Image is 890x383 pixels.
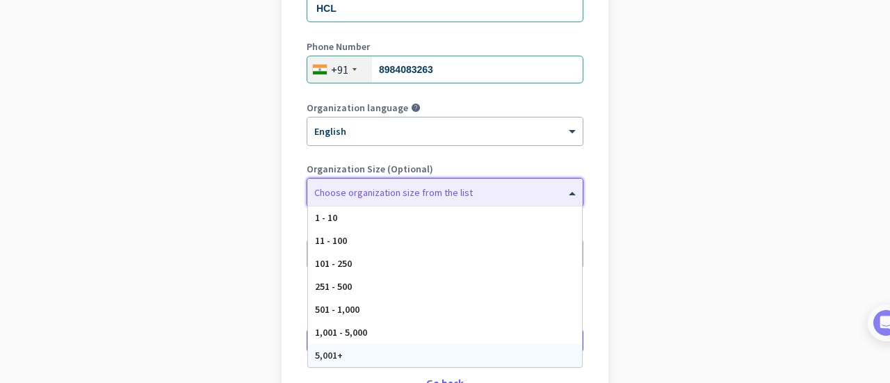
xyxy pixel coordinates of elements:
[331,63,348,76] div: +91
[307,42,583,51] label: Phone Number
[315,280,352,293] span: 251 - 500
[315,234,347,247] span: 11 - 100
[411,103,421,113] i: help
[307,103,408,113] label: Organization language
[307,164,583,174] label: Organization Size (Optional)
[308,206,582,367] div: Options List
[315,211,337,224] span: 1 - 10
[315,257,352,270] span: 101 - 250
[315,349,343,361] span: 5,001+
[315,326,367,339] span: 1,001 - 5,000
[307,225,583,235] label: Organization Time Zone
[315,303,359,316] span: 501 - 1,000
[307,56,583,83] input: 74104 10123
[307,328,583,353] button: Create Organization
